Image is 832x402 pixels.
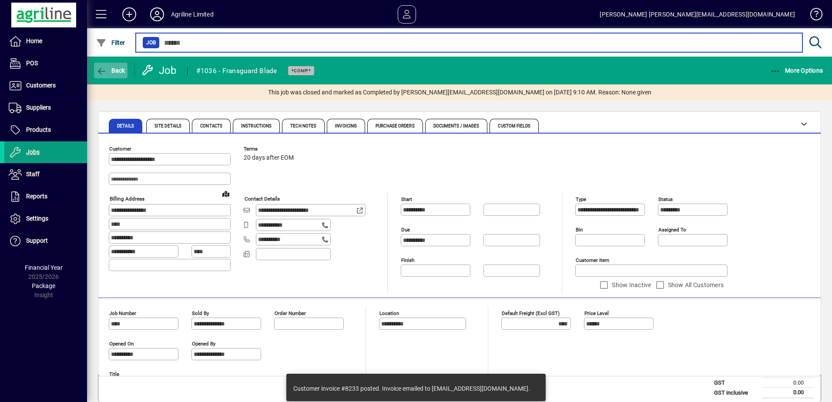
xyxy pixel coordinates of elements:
[192,310,209,316] mat-label: Sold by
[379,310,399,316] mat-label: Location
[804,2,821,30] a: Knowledge Base
[94,35,127,50] button: Filter
[117,124,134,128] span: Details
[710,378,762,388] td: GST
[109,146,131,152] mat-label: Customer
[4,119,87,141] a: Products
[433,124,480,128] span: Documents / Images
[401,257,414,263] mat-label: Finish
[154,124,181,128] span: Site Details
[146,38,156,47] span: Job
[26,126,51,133] span: Products
[4,186,87,208] a: Reports
[4,75,87,97] a: Customers
[109,371,119,377] mat-label: Title
[25,264,63,271] span: Financial Year
[4,30,87,52] a: Home
[762,378,814,388] td: 0.00
[171,7,214,21] div: Agriline Limited
[4,164,87,185] a: Staff
[219,187,233,201] a: View on map
[290,124,316,128] span: Tech Notes
[710,388,762,398] td: GST inclusive
[26,104,51,111] span: Suppliers
[335,124,357,128] span: Invoicing
[196,64,277,78] div: #1036 - Fransguard Blade
[109,310,136,316] mat-label: Job number
[96,39,125,46] span: Filter
[598,88,651,97] span: Reason: None given
[32,282,55,289] span: Package
[401,227,410,233] mat-label: Due
[244,146,296,152] span: Terms
[584,310,609,316] mat-label: Price Level
[109,341,134,347] mat-label: Opened On
[600,7,795,21] div: [PERSON_NAME] [PERSON_NAME][EMAIL_ADDRESS][DOMAIN_NAME]
[241,124,272,128] span: Instructions
[96,67,125,74] span: Back
[768,63,825,78] button: More Options
[576,257,609,263] mat-label: Customer Item
[658,196,673,202] mat-label: Status
[268,88,597,97] span: This job was closed and marked as Completed by [PERSON_NAME][EMAIL_ADDRESS][DOMAIN_NAME] on [DATE...
[275,310,306,316] mat-label: Order number
[26,60,38,67] span: POS
[244,154,294,161] span: 20 days after EOM
[762,388,814,398] td: 0.00
[192,341,215,347] mat-label: Opened by
[376,124,415,128] span: Purchase Orders
[658,227,686,233] mat-label: Assigned to
[26,82,56,89] span: Customers
[26,237,48,244] span: Support
[141,64,178,77] div: Job
[143,7,171,22] button: Profile
[94,63,127,78] button: Back
[576,196,586,202] mat-label: Type
[770,67,823,74] span: More Options
[26,193,47,200] span: Reports
[4,208,87,230] a: Settings
[200,124,222,128] span: Contacts
[576,227,583,233] mat-label: Bin
[293,384,530,393] div: Customer invoice #8233 posted. Invoice emailed to [EMAIL_ADDRESS][DOMAIN_NAME].
[4,53,87,74] a: POS
[115,7,143,22] button: Add
[26,171,40,178] span: Staff
[4,230,87,252] a: Support
[26,37,42,44] span: Home
[4,97,87,119] a: Suppliers
[87,63,135,78] app-page-header-button: Back
[498,124,530,128] span: Custom Fields
[26,148,40,155] span: Jobs
[502,310,560,316] mat-label: Default Freight (excl GST)
[26,215,48,222] span: Settings
[401,196,412,202] mat-label: Start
